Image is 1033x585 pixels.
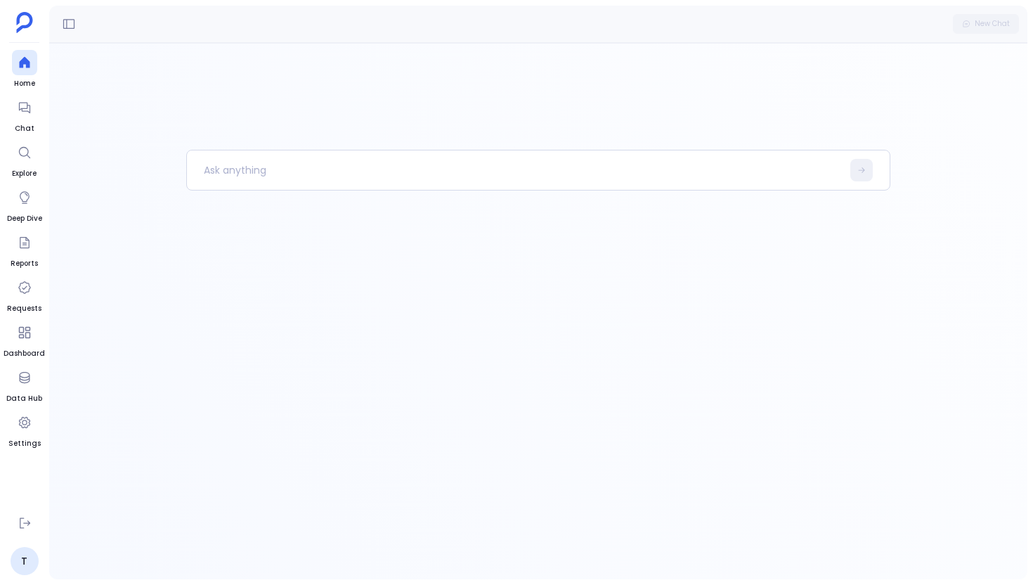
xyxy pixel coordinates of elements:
[12,78,37,89] span: Home
[12,168,37,179] span: Explore
[7,275,41,314] a: Requests
[12,140,37,179] a: Explore
[6,365,42,404] a: Data Hub
[7,303,41,314] span: Requests
[4,348,45,359] span: Dashboard
[8,410,41,449] a: Settings
[11,230,38,269] a: Reports
[6,393,42,404] span: Data Hub
[7,213,42,224] span: Deep Dive
[11,547,39,575] a: T
[8,438,41,449] span: Settings
[7,185,42,224] a: Deep Dive
[16,12,33,33] img: petavue logo
[12,123,37,134] span: Chat
[12,95,37,134] a: Chat
[11,258,38,269] span: Reports
[12,50,37,89] a: Home
[4,320,45,359] a: Dashboard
